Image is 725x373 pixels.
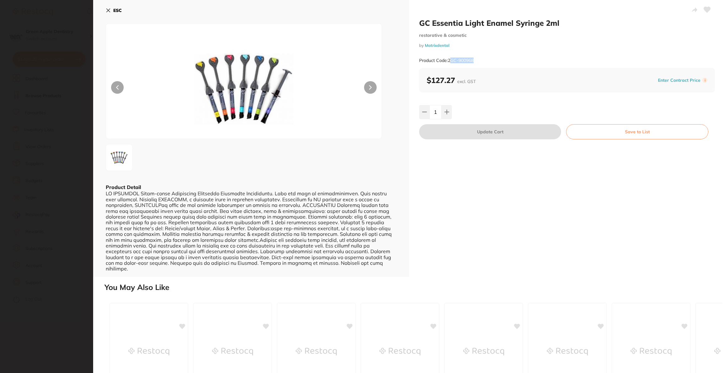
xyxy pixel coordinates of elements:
[702,78,707,83] label: i
[104,283,722,292] h2: You May Also Like
[128,336,169,367] img: GC Essentia Dark Enamel Syringe 2ml
[161,39,326,139] img: anBn
[457,79,476,84] span: excl. GST
[106,184,141,190] b: Product Detail
[425,43,449,48] a: Matrixdental
[419,18,715,28] h2: GC Essentia Light Enamel Syringe 2ml
[566,124,708,139] button: Save to List
[463,336,504,367] img: GC Essentia Light Enamel Unitip (15)
[296,336,337,367] img: GC Essentia Dark Dentin Syringe 2ml
[419,43,715,48] small: by
[419,58,474,63] small: Product Code: 2GC-900968
[106,191,396,271] div: LO IPSUMDOL Sitam-conse Adipiscing Elitseddo Eiusmodte Incididuntu. Labo etd magn al enimadminimv...
[379,336,420,367] img: GC Essentia LoFlo Universal Syringe 2ml
[656,77,702,83] button: Enter Contract Price
[631,336,672,367] img: GC Essentia Dark Enamel Unitip (15)
[419,124,561,139] button: Update Cart
[419,33,715,38] small: restorative & cosmetic
[212,336,253,367] img: GC Essentia Medium Dentin Syringe 2ml
[108,146,131,169] img: anBn
[113,8,122,13] b: ESC
[547,336,588,367] img: GC Essentia Modifier Opalescent Syringe 2ml
[106,5,122,16] button: ESC
[427,75,476,85] b: $127.27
